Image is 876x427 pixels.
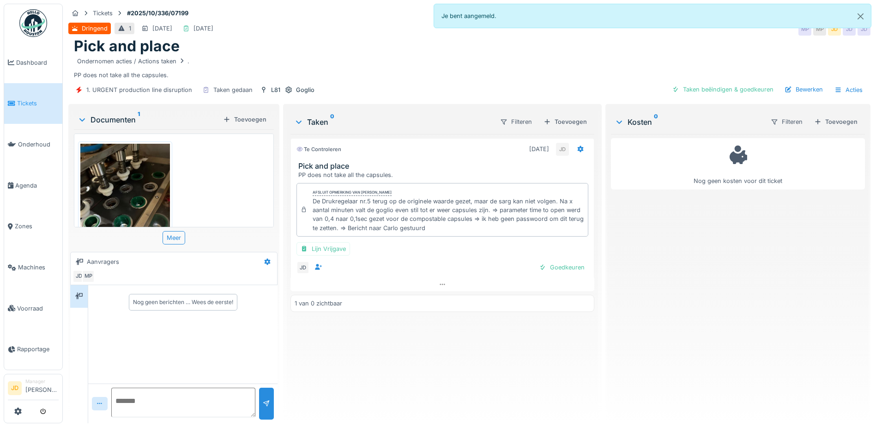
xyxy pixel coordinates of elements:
a: Voorraad [4,288,62,329]
div: Acties [830,83,867,97]
div: JD [72,270,85,283]
div: [DATE] [193,24,213,33]
div: Lijn Vrijgave [296,242,350,256]
div: Tickets [93,9,113,18]
div: Taken [294,116,492,128]
sup: 0 [330,116,334,128]
div: Je bent aangemeld. [434,4,872,28]
div: [DATE] [152,24,172,33]
div: JD [843,23,856,36]
div: JD [296,261,309,274]
div: PP does not take all the capsules. [298,171,590,179]
strong: #2025/10/336/07199 [123,9,192,18]
a: Zones [4,206,62,247]
div: Filteren [496,115,536,128]
h1: Pick and place [74,37,180,55]
span: Voorraad [17,304,59,313]
sup: 0 [654,116,658,128]
a: Onderhoud [4,124,62,165]
h3: Pick and place [298,162,590,171]
div: Dringend [82,24,108,33]
div: Documenten [78,114,219,125]
div: L81 [271,85,280,94]
span: Tickets [17,99,59,108]
li: JD [8,381,22,395]
div: JD [828,23,841,36]
div: Toevoegen [540,116,591,128]
div: Nog geen berichten … Wees de eerste! [133,298,233,306]
div: Toevoegen [810,116,861,128]
div: 1 [129,24,131,33]
div: Taken beëindigen & goedkeuren [668,83,777,96]
li: [PERSON_NAME] [25,378,59,398]
span: Dashboard [16,58,59,67]
a: Rapportage [4,329,62,370]
div: Afsluit opmerking van [PERSON_NAME] [313,189,392,196]
div: Goglio [296,85,314,94]
img: Badge_color-CXgf-gQk.svg [19,9,47,37]
a: Tickets [4,83,62,124]
div: Taken gedaan [213,85,253,94]
sup: 1 [138,114,140,125]
a: Dashboard [4,42,62,83]
div: 1 van 0 zichtbaar [295,299,342,308]
span: Zones [15,222,59,231]
div: Aanvragers [87,257,119,266]
div: Toevoegen [219,113,270,126]
div: Nog geen kosten voor dit ticket [617,142,859,185]
div: MP [798,23,811,36]
span: Onderhoud [18,140,59,149]
span: Agenda [15,181,59,190]
div: MP [813,23,826,36]
div: 1. URGENT production line disruption [86,85,192,94]
div: Kosten [615,116,763,128]
div: Te controleren [296,146,341,153]
button: Close [850,4,871,29]
div: Filteren [767,115,807,128]
div: Ondernomen acties / Actions taken . [77,57,189,66]
span: Rapportage [17,345,59,354]
a: Machines [4,247,62,288]
div: JD [858,23,870,36]
div: JD [556,143,569,156]
div: Goedkeuren [535,261,588,274]
div: Bewerken [781,83,827,96]
div: [DATE] [529,145,549,153]
div: Manager [25,378,59,385]
div: MP [82,270,95,283]
a: JD Manager[PERSON_NAME] [8,378,59,400]
div: PP does not take all the capsules. [74,55,865,79]
span: Machines [18,263,59,272]
a: Agenda [4,165,62,206]
div: De Drukregelaar nr.5 terug op de originele waarde gezet, maar de sarg kan niet volgen. Na x aanta... [313,197,584,232]
img: f2puypmxy5zghtehy4zhb2ipvwtn [80,144,170,263]
div: Meer [163,231,185,244]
